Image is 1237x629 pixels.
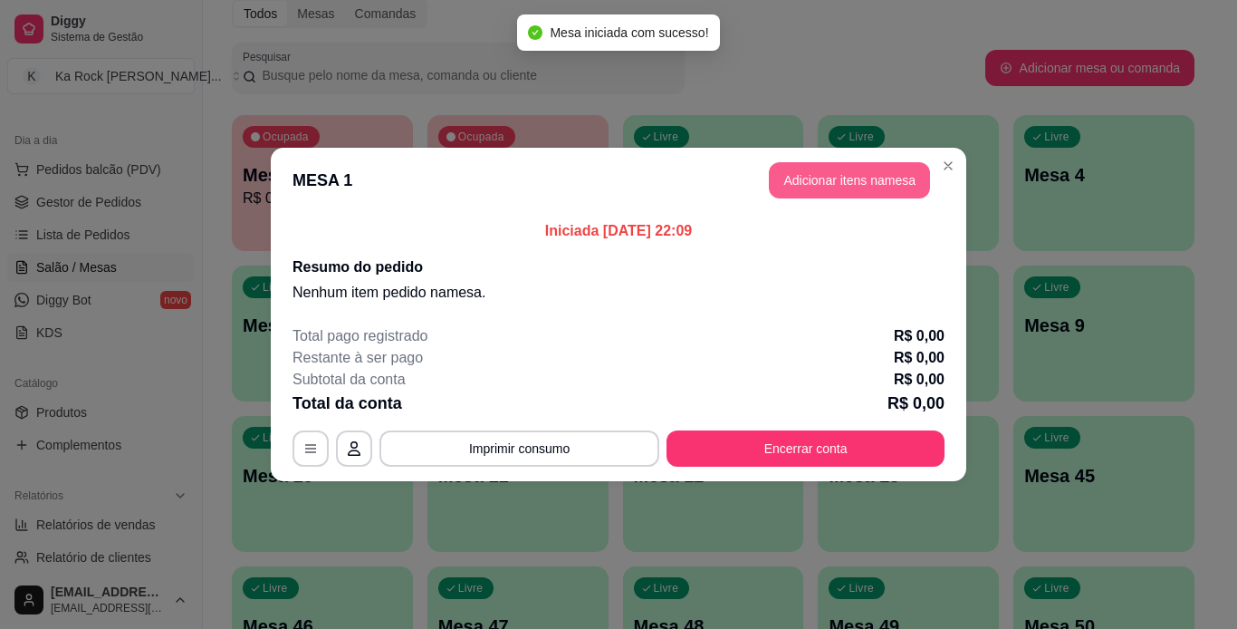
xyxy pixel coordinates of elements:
[894,347,945,369] p: R$ 0,00
[271,148,966,213] header: MESA 1
[292,325,427,347] p: Total pago registrado
[769,162,930,198] button: Adicionar itens namesa
[292,220,945,242] p: Iniciada [DATE] 22:09
[292,256,945,278] h2: Resumo do pedido
[550,25,708,40] span: Mesa iniciada com sucesso!
[894,325,945,347] p: R$ 0,00
[934,151,963,180] button: Close
[379,431,659,467] button: Imprimir consumo
[292,282,945,304] p: Nenhum item pedido na mesa .
[292,347,423,369] p: Restante à ser pago
[666,431,945,467] button: Encerrar conta
[292,391,402,416] p: Total da conta
[894,369,945,391] p: R$ 0,00
[292,369,406,391] p: Subtotal da conta
[887,391,945,416] p: R$ 0,00
[528,25,542,40] span: check-circle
